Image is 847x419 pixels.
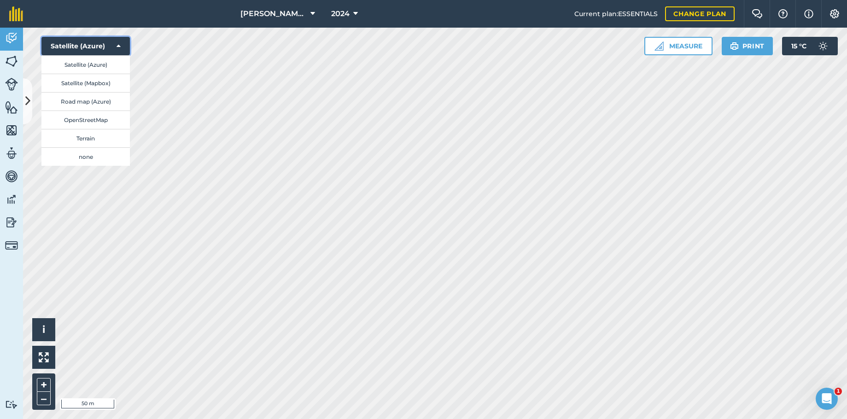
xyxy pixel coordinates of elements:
[665,6,735,21] a: Change plan
[791,37,806,55] span: 15 ° C
[730,41,739,52] img: svg+xml;base64,PHN2ZyB4bWxucz0iaHR0cDovL3d3dy53My5vcmcvMjAwMC9zdmciIHdpZHRoPSIxOSIgaGVpZ2h0PSIyNC...
[5,215,18,229] img: svg+xml;base64,PD94bWwgdmVyc2lvbj0iMS4wIiBlbmNvZGluZz0idXRmLTgiPz4KPCEtLSBHZW5lcmF0b3I6IEFkb2JlIE...
[777,9,789,18] img: A question mark icon
[804,8,813,19] img: svg+xml;base64,PHN2ZyB4bWxucz0iaHR0cDovL3d3dy53My5vcmcvMjAwMC9zdmciIHdpZHRoPSIxNyIgaGVpZ2h0PSIxNy...
[331,8,350,19] span: 2024
[5,100,18,114] img: svg+xml;base64,PHN2ZyB4bWxucz0iaHR0cDovL3d3dy53My5vcmcvMjAwMC9zdmciIHdpZHRoPSI1NiIgaGVpZ2h0PSI2MC...
[39,352,49,362] img: Four arrows, one pointing top left, one top right, one bottom right and the last bottom left
[37,378,51,392] button: +
[644,37,713,55] button: Measure
[5,192,18,206] img: svg+xml;base64,PD94bWwgdmVyc2lvbj0iMS4wIiBlbmNvZGluZz0idXRmLTgiPz4KPCEtLSBHZW5lcmF0b3I6IEFkb2JlIE...
[5,400,18,409] img: svg+xml;base64,PD94bWwgdmVyc2lvbj0iMS4wIiBlbmNvZGluZz0idXRmLTgiPz4KPCEtLSBHZW5lcmF0b3I6IEFkb2JlIE...
[41,111,130,129] button: OpenStreetMap
[41,147,130,166] button: none
[37,392,51,405] button: –
[722,37,773,55] button: Print
[5,239,18,252] img: svg+xml;base64,PD94bWwgdmVyc2lvbj0iMS4wIiBlbmNvZGluZz0idXRmLTgiPz4KPCEtLSBHZW5lcmF0b3I6IEFkb2JlIE...
[752,9,763,18] img: Two speech bubbles overlapping with the left bubble in the forefront
[5,54,18,68] img: svg+xml;base64,PHN2ZyB4bWxucz0iaHR0cDovL3d3dy53My5vcmcvMjAwMC9zdmciIHdpZHRoPSI1NiIgaGVpZ2h0PSI2MC...
[816,388,838,410] iframe: Intercom live chat
[5,123,18,137] img: svg+xml;base64,PHN2ZyB4bWxucz0iaHR0cDovL3d3dy53My5vcmcvMjAwMC9zdmciIHdpZHRoPSI1NiIgaGVpZ2h0PSI2MC...
[654,41,664,51] img: Ruler icon
[829,9,840,18] img: A cog icon
[5,78,18,91] img: svg+xml;base64,PD94bWwgdmVyc2lvbj0iMS4wIiBlbmNvZGluZz0idXRmLTgiPz4KPCEtLSBHZW5lcmF0b3I6IEFkb2JlIE...
[782,37,838,55] button: 15 °C
[5,31,18,45] img: svg+xml;base64,PD94bWwgdmVyc2lvbj0iMS4wIiBlbmNvZGluZz0idXRmLTgiPz4KPCEtLSBHZW5lcmF0b3I6IEFkb2JlIE...
[5,146,18,160] img: svg+xml;base64,PD94bWwgdmVyc2lvbj0iMS4wIiBlbmNvZGluZz0idXRmLTgiPz4KPCEtLSBHZW5lcmF0b3I6IEFkb2JlIE...
[814,37,832,55] img: svg+xml;base64,PD94bWwgdmVyc2lvbj0iMS4wIiBlbmNvZGluZz0idXRmLTgiPz4KPCEtLSBHZW5lcmF0b3I6IEFkb2JlIE...
[42,324,45,335] span: i
[240,8,307,19] span: [PERSON_NAME] Farms
[574,9,658,19] span: Current plan : ESSENTIALS
[41,129,130,147] button: Terrain
[835,388,842,395] span: 1
[41,37,130,55] button: Satellite (Azure)
[41,92,130,111] button: Road map (Azure)
[41,74,130,92] button: Satellite (Mapbox)
[32,318,55,341] button: i
[41,55,130,74] button: Satellite (Azure)
[9,6,23,21] img: fieldmargin Logo
[5,169,18,183] img: svg+xml;base64,PD94bWwgdmVyc2lvbj0iMS4wIiBlbmNvZGluZz0idXRmLTgiPz4KPCEtLSBHZW5lcmF0b3I6IEFkb2JlIE...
